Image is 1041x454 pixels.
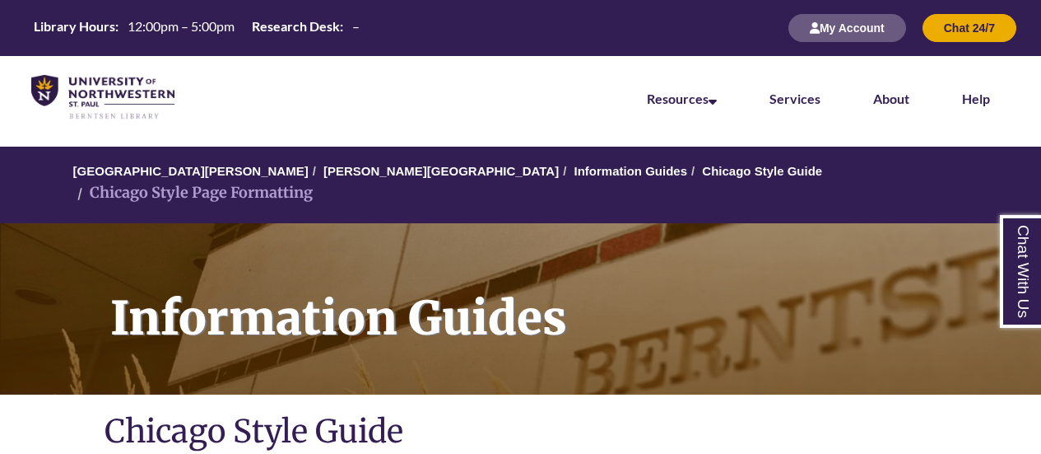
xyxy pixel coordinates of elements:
[128,18,235,34] span: 12:00pm – 5:00pm
[27,17,366,38] table: Hours Today
[922,14,1016,42] button: Chat 24/7
[574,164,687,178] a: Information Guides
[788,21,906,35] a: My Account
[922,21,1016,35] a: Chat 24/7
[352,18,360,34] span: –
[73,181,313,205] li: Chicago Style Page Formatting
[962,91,990,106] a: Help
[27,17,121,35] th: Library Hours:
[73,164,309,178] a: [GEOGRAPHIC_DATA][PERSON_NAME]
[702,164,822,178] a: Chicago Style Guide
[27,17,366,40] a: Hours Today
[788,14,906,42] button: My Account
[323,164,559,178] a: [PERSON_NAME][GEOGRAPHIC_DATA]
[92,223,1041,373] h1: Information Guides
[647,91,717,106] a: Resources
[31,75,174,120] img: UNWSP Library Logo
[975,190,1037,212] a: Back to Top
[245,17,346,35] th: Research Desk:
[873,91,909,106] a: About
[769,91,820,106] a: Services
